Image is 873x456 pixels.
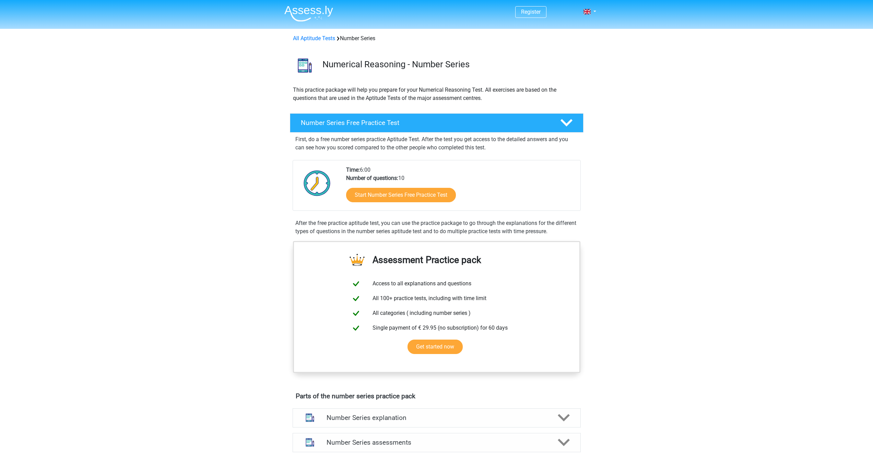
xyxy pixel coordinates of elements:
[296,392,578,400] h4: Parts of the number series practice pack
[408,340,463,354] a: Get started now
[301,119,549,127] h4: Number Series Free Practice Test
[346,175,398,181] b: Number of questions:
[346,167,360,173] b: Time:
[293,86,580,102] p: This practice package will help you prepare for your Numerical Reasoning Test. All exercises are ...
[295,135,578,152] p: First, do a free number series practice Aptitude Test. After the test you get access to the detai...
[301,409,319,426] img: number series explanations
[290,408,583,427] a: explanations Number Series explanation
[327,438,547,446] h4: Number Series assessments
[300,166,334,200] img: Clock
[346,188,456,202] a: Start Number Series Free Practice Test
[301,434,319,451] img: number series assessments
[287,113,586,133] a: Number Series Free Practice Test
[327,414,547,422] h4: Number Series explanation
[293,219,581,236] div: After the free practice aptitude test, you can use the practice package to go through the explana...
[290,433,583,452] a: assessments Number Series assessments
[290,51,319,80] img: number series
[341,166,580,210] div: 6:00 10
[521,9,541,15] a: Register
[322,59,578,70] h3: Numerical Reasoning - Number Series
[284,5,333,22] img: Assessly
[290,34,583,43] div: Number Series
[293,35,335,42] a: All Aptitude Tests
